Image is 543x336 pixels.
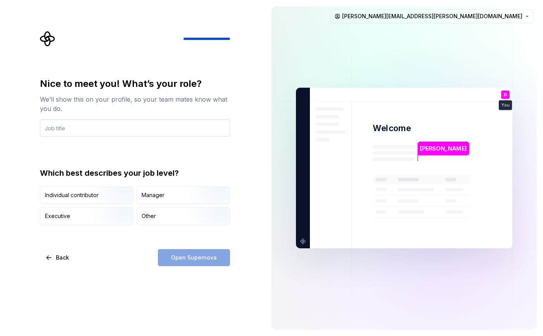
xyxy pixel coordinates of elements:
div: Manager [142,191,164,199]
div: Which best describes your job level? [40,168,230,178]
p: [PERSON_NAME] [420,144,467,153]
button: Back [40,249,76,266]
div: Other [142,212,156,220]
input: Job title [40,120,230,137]
svg: Supernova Logo [40,31,55,47]
p: Welcome [373,123,411,134]
div: Nice to meet you! What’s your role? [40,78,230,90]
span: Back [56,254,69,262]
p: D [504,93,507,97]
p: You [501,103,509,107]
button: [PERSON_NAME][EMAIL_ADDRESS][PERSON_NAME][DOMAIN_NAME] [331,9,534,23]
div: Individual contributor [45,191,99,199]
div: Executive [45,212,70,220]
div: We’ll show this on your profile, so your team mates know what you do. [40,95,230,113]
span: [PERSON_NAME][EMAIL_ADDRESS][PERSON_NAME][DOMAIN_NAME] [342,12,522,20]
